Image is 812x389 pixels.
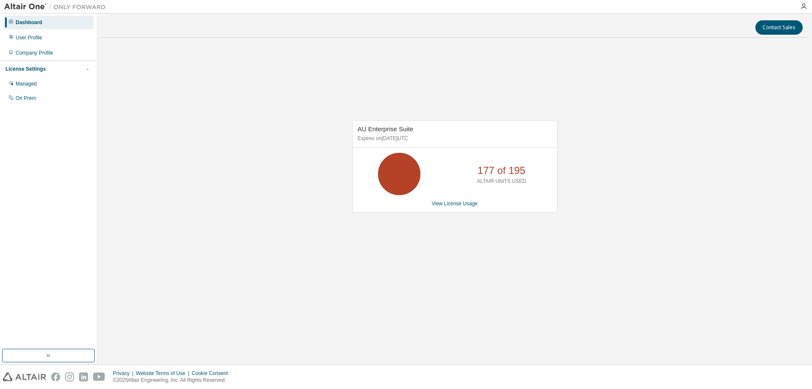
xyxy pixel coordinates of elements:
div: Managed [16,80,37,87]
img: instagram.svg [65,372,74,381]
img: altair_logo.svg [3,372,46,381]
p: ALTAIR UNITS USED [477,178,526,185]
p: © 2025 Altair Engineering, Inc. All Rights Reserved. [113,377,233,384]
div: Dashboard [16,19,42,26]
div: User Profile [16,34,42,41]
img: facebook.svg [51,372,60,381]
div: Company Profile [16,50,53,56]
span: AU Enterprise Suite [358,125,414,132]
div: On Prem [16,95,36,102]
img: linkedin.svg [79,372,88,381]
img: youtube.svg [93,372,105,381]
div: Website Terms of Use [136,370,192,377]
div: License Settings [5,66,46,72]
button: Contact Sales [755,20,803,35]
p: 177 of 195 [477,163,525,178]
div: Cookie Consent [192,370,233,377]
div: Privacy [113,370,136,377]
a: View License Usage [432,201,478,207]
p: Expires on [DATE] UTC [358,135,550,142]
img: Altair One [4,3,110,11]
